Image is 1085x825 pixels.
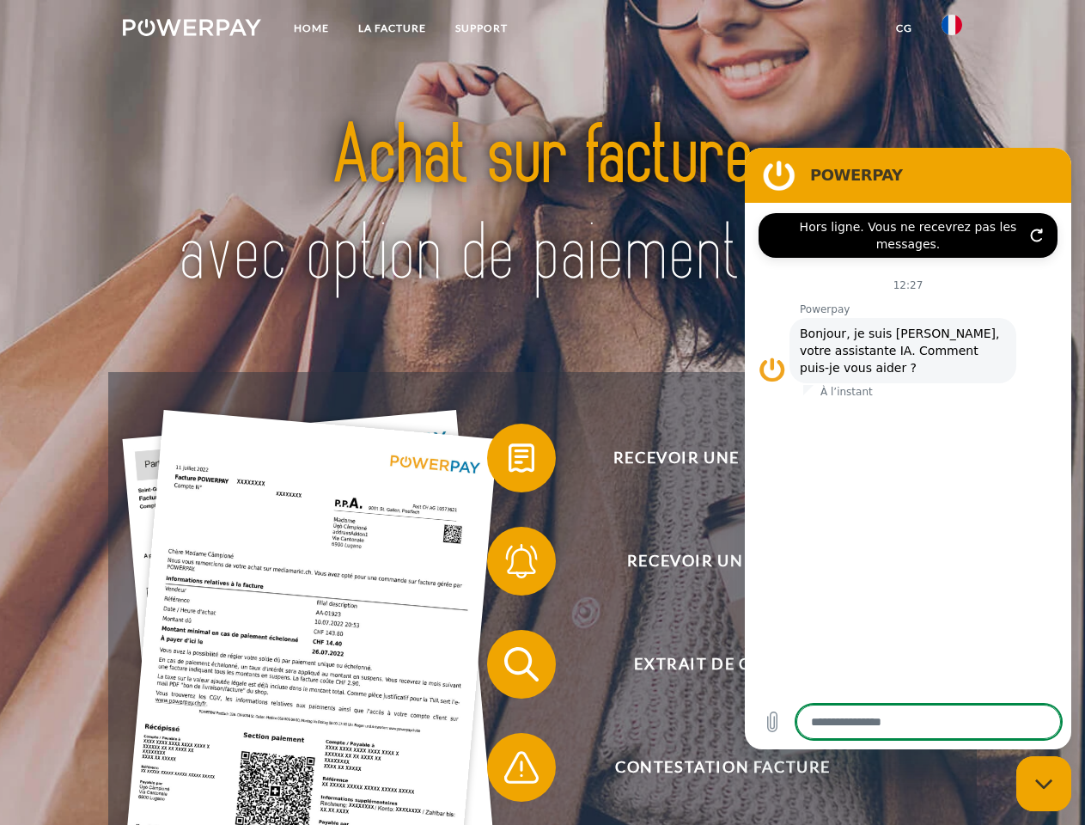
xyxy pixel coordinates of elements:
[500,643,543,686] img: qb_search.svg
[344,13,441,44] a: LA FACTURE
[512,527,933,596] span: Recevoir un rappel?
[512,630,933,699] span: Extrait de compte
[123,19,261,36] img: logo-powerpay-white.svg
[500,437,543,480] img: qb_bill.svg
[164,82,921,329] img: title-powerpay_fr.svg
[881,13,927,44] a: CG
[512,424,933,492] span: Recevoir une facture ?
[512,733,933,802] span: Contestation Facture
[279,13,344,44] a: Home
[487,424,934,492] button: Recevoir une facture ?
[745,148,1071,749] iframe: Fenêtre de messagerie
[487,630,934,699] button: Extrait de compte
[500,746,543,789] img: qb_warning.svg
[500,540,543,583] img: qb_bell.svg
[487,733,934,802] button: Contestation Facture
[1016,756,1071,811] iframe: Bouton de lancement de la fenêtre de messagerie, conversation en cours
[441,13,522,44] a: Support
[487,527,934,596] button: Recevoir un rappel?
[942,15,962,35] img: fr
